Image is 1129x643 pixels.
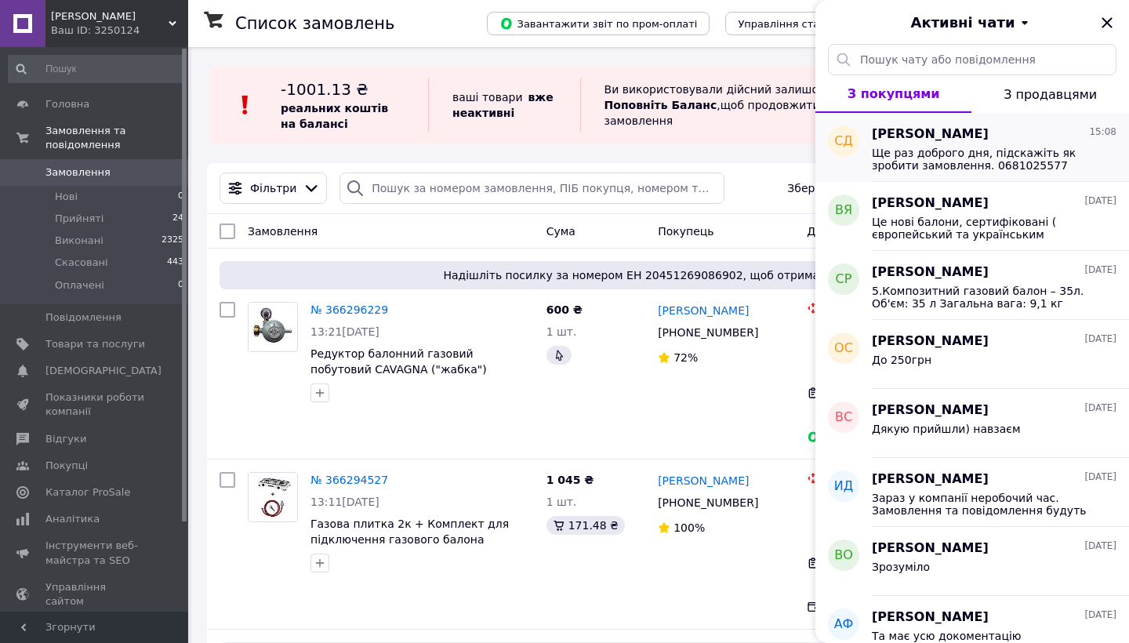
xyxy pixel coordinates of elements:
[1004,87,1097,102] span: З продавцями
[310,518,509,546] a: Газова плитка 2к + Комплект для підключення газового балона
[55,278,104,292] span: Оплачені
[172,212,183,226] span: 24
[310,325,379,338] span: 13:21[DATE]
[487,12,710,35] button: Завантажити звіт по пром-оплаті
[836,271,852,289] span: СР
[546,474,594,486] span: 1 045 ₴
[248,225,318,238] span: Замовлення
[1084,401,1116,415] span: [DATE]
[655,321,761,343] div: [PHONE_NUMBER]
[738,18,858,30] span: Управління статусами
[546,325,577,338] span: 1 шт.
[55,190,78,204] span: Нові
[815,458,1129,527] button: ИД[PERSON_NAME][DATE]Зараз у компанії неробочий час. Замовлення та повідомлення будуть оброблені ...
[787,180,902,196] span: Збережені фільтри:
[725,12,870,35] button: Управління статусами
[339,173,724,204] input: Пошук за номером замовлення, ПІБ покупця, номером телефону, Email, номером накладної
[235,14,394,33] h1: Список замовлень
[546,496,577,508] span: 1 шт.
[834,133,853,151] span: СД
[834,478,853,496] span: ИД
[658,225,713,238] span: Покупець
[815,75,971,113] button: З покупцями
[178,190,183,204] span: 0
[655,492,761,514] div: [PHONE_NUMBER]
[8,55,185,83] input: Пошук
[55,212,103,226] span: Прийняті
[167,256,183,270] span: 443
[834,547,853,565] span: вО
[248,472,298,522] a: Фото товару
[310,474,388,486] a: № 366294527
[834,340,853,358] span: ОС
[1084,608,1116,622] span: [DATE]
[872,263,989,282] span: [PERSON_NAME]
[1084,263,1116,277] span: [DATE]
[872,147,1095,172] span: Ще раз доброго дня, підскажіть як зробити замовлення. 0681025577 якщо є можливість зателефонуйте....
[45,459,88,473] span: Покупці
[815,527,1129,596] button: вО[PERSON_NAME][DATE]Зрозуміло
[673,521,705,534] span: 100%
[249,473,297,521] img: Фото товару
[815,389,1129,458] button: ВС[PERSON_NAME][DATE]Дякую прийшли) навзаєм
[45,391,145,419] span: Показники роботи компанії
[51,9,169,24] span: ФОП Аббасова Амелія Гурбаналіївна
[310,496,379,508] span: 13:11[DATE]
[51,24,188,38] div: Ваш ID: 3250124
[45,337,145,351] span: Товари та послуги
[1084,332,1116,346] span: [DATE]
[815,113,1129,182] button: СД[PERSON_NAME]15:08Ще раз доброго дня, підскажіть як зробити замовлення. 0681025577 якщо є можли...
[499,16,697,31] span: Завантажити звіт по пром-оплаті
[872,561,930,573] span: Зрозуміло
[45,364,162,378] span: [DEMOGRAPHIC_DATA]
[835,409,852,427] span: ВС
[872,401,989,420] span: [PERSON_NAME]
[872,539,989,558] span: [PERSON_NAME]
[162,234,183,248] span: 2325
[45,311,122,325] span: Повідомлення
[45,97,89,111] span: Головна
[910,13,1015,33] span: Активні чати
[310,347,487,376] a: Редуктор балонний газовий побутовий CAVAGNA ("жабка")
[1089,125,1116,139] span: 15:08
[828,44,1116,75] input: Пошук чату або повідомлення
[1084,194,1116,208] span: [DATE]
[45,539,145,567] span: Інструменти веб-майстра та SEO
[55,256,108,270] span: Скасовані
[281,80,368,99] span: -1001.13 ₴
[815,182,1129,251] button: ВЯ[PERSON_NAME][DATE]Це нові балони, сертифіковані ( європейський та українським стандартом ) та ...
[1098,13,1116,32] button: Закрити
[234,93,257,117] img: :exclamation:
[658,303,749,318] a: [PERSON_NAME]
[835,202,852,220] span: ВЯ
[546,225,575,238] span: Cума
[872,423,1021,435] span: Дякую прийшли) навзаєм
[872,125,989,143] span: [PERSON_NAME]
[872,492,1095,517] span: Зараз у компанії неробочий час. Замовлення та повідомлення будуть оброблені з 09:00 найближчого р...
[226,267,1095,283] span: Надішліть посилку за номером ЕН 20451269086902, щоб отримати оплату
[872,194,989,213] span: [PERSON_NAME]
[250,180,296,196] span: Фільтри
[546,516,625,535] div: 171.48 ₴
[815,320,1129,389] button: ОС[PERSON_NAME][DATE]До 250грн
[45,512,100,526] span: Аналітика
[872,354,931,366] span: До 250грн
[872,216,1095,241] span: Це нові балони, сертифіковані ( європейський та українським стандартом ) та з гарантійним талоном...
[807,225,922,238] span: Доставка та оплата
[310,303,388,316] a: № 366296229
[815,251,1129,320] button: СР[PERSON_NAME][DATE]5.Композитний газовий балон – 35л. Об'єм: 35 л Загальна вага: 9,1 кг Висота:...
[872,608,989,627] span: [PERSON_NAME]
[45,432,86,446] span: Відгуки
[872,470,989,489] span: [PERSON_NAME]
[249,303,297,351] img: Фото товару
[604,99,717,111] b: Поповніть Баланс
[546,303,583,316] span: 600 ₴
[834,616,854,634] span: аФ
[872,332,989,351] span: [PERSON_NAME]
[872,285,1095,310] span: 5.Композитний газовий балон – 35л. Об'єм: 35 л Загальна вага: 9,1 кг Висота: 700 мм Діаметр: 342 ...
[1084,539,1116,553] span: [DATE]
[673,351,698,364] span: 72%
[45,580,145,608] span: Управління сайтом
